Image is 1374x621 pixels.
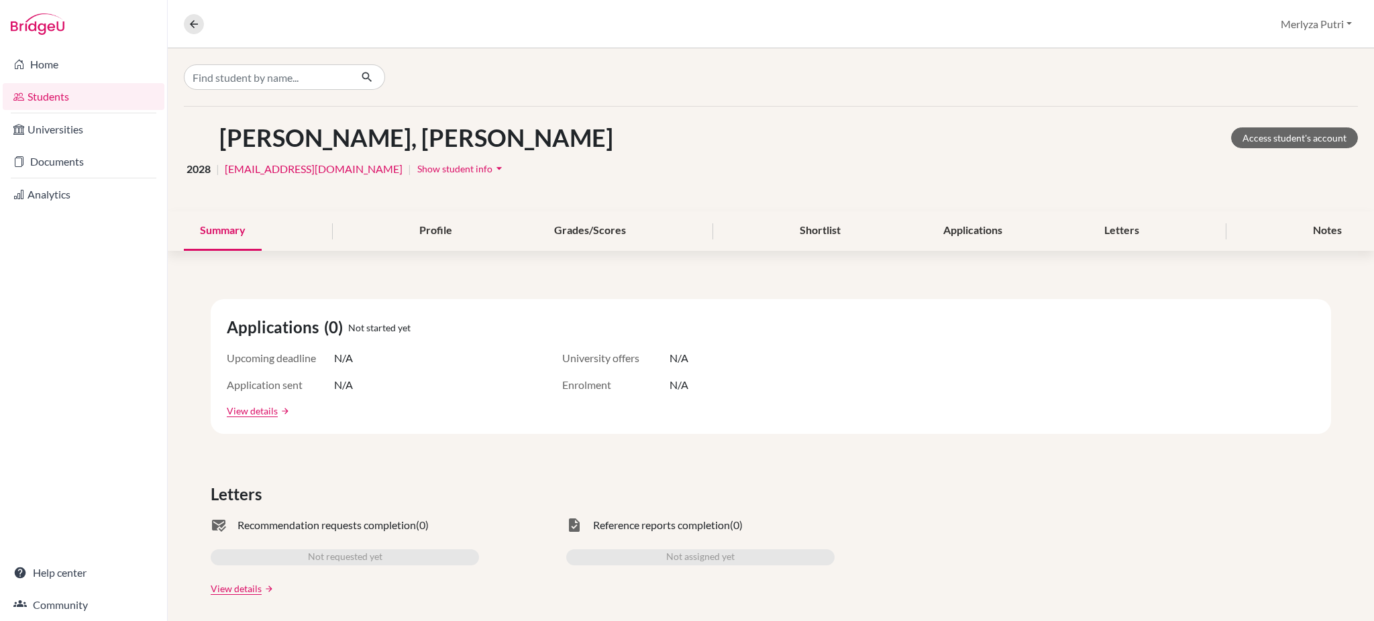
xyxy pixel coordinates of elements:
[562,377,670,393] span: Enrolment
[184,64,350,90] input: Find student by name...
[3,116,164,143] a: Universities
[538,211,642,251] div: Grades/Scores
[334,377,353,393] span: N/A
[211,517,227,533] span: mark_email_read
[211,482,267,506] span: Letters
[1275,11,1358,37] button: Merlyza Putri
[730,517,743,533] span: (0)
[308,549,382,565] span: Not requested yet
[3,148,164,175] a: Documents
[227,404,278,418] a: View details
[219,123,613,152] h1: [PERSON_NAME], [PERSON_NAME]
[784,211,857,251] div: Shortlist
[417,163,492,174] span: Show student info
[11,13,64,35] img: Bridge-U
[237,517,416,533] span: Recommendation requests completion
[3,591,164,618] a: Community
[278,406,290,416] a: arrow_forward
[184,123,214,153] img: Andrue Xavier Robert's avatar
[670,377,688,393] span: N/A
[492,162,506,175] i: arrow_drop_down
[225,161,403,177] a: [EMAIL_ADDRESS][DOMAIN_NAME]
[566,517,582,533] span: task
[416,517,429,533] span: (0)
[1231,127,1358,148] a: Access student's account
[3,51,164,78] a: Home
[408,161,411,177] span: |
[562,350,670,366] span: University offers
[348,321,411,335] span: Not started yet
[184,211,262,251] div: Summary
[227,377,334,393] span: Application sent
[3,559,164,586] a: Help center
[417,158,507,179] button: Show student infoarrow_drop_down
[666,549,735,565] span: Not assigned yet
[216,161,219,177] span: |
[670,350,688,366] span: N/A
[262,584,274,594] a: arrow_forward
[187,161,211,177] span: 2028
[227,315,324,339] span: Applications
[3,181,164,208] a: Analytics
[1088,211,1155,251] div: Letters
[324,315,348,339] span: (0)
[3,83,164,110] a: Students
[334,350,353,366] span: N/A
[403,211,468,251] div: Profile
[593,517,730,533] span: Reference reports completion
[227,350,334,366] span: Upcoming deadline
[1297,211,1358,251] div: Notes
[927,211,1018,251] div: Applications
[211,581,262,596] a: View details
